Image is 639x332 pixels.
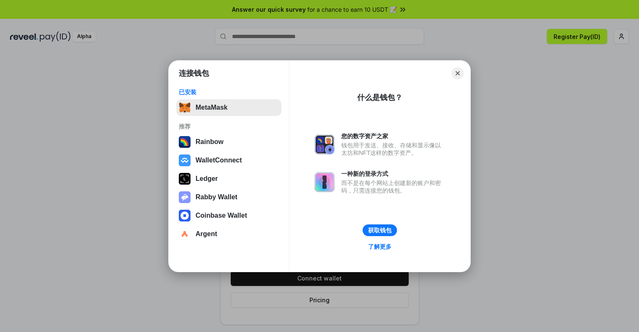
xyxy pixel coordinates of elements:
div: Ledger [196,175,218,183]
div: Argent [196,230,217,238]
button: Coinbase Wallet [176,207,281,224]
button: Rainbow [176,134,281,150]
div: Coinbase Wallet [196,212,247,219]
button: 获取钱包 [363,224,397,236]
img: svg+xml,%3Csvg%20xmlns%3D%22http%3A%2F%2Fwww.w3.org%2F2000%2Fsvg%22%20fill%3D%22none%22%20viewBox... [314,134,335,154]
div: 一种新的登录方式 [341,170,445,178]
img: svg+xml,%3Csvg%20fill%3D%22none%22%20height%3D%2233%22%20viewBox%3D%220%200%2035%2033%22%20width%... [179,102,191,113]
div: 获取钱包 [368,226,392,234]
div: 而不是在每个网站上创建新的账户和密码，只需连接您的钱包。 [341,179,445,194]
button: Rabby Wallet [176,189,281,206]
img: svg+xml,%3Csvg%20width%3D%2228%22%20height%3D%2228%22%20viewBox%3D%220%200%2028%2028%22%20fill%3D... [179,154,191,166]
button: Close [452,67,464,79]
img: svg+xml,%3Csvg%20xmlns%3D%22http%3A%2F%2Fwww.w3.org%2F2000%2Fsvg%22%20fill%3D%22none%22%20viewBox... [179,191,191,203]
div: 钱包用于发送、接收、存储和显示像以太坊和NFT这样的数字资产。 [341,142,445,157]
a: 了解更多 [363,241,397,252]
h1: 连接钱包 [179,68,209,78]
button: Argent [176,226,281,242]
div: Rabby Wallet [196,193,237,201]
button: Ledger [176,170,281,187]
img: svg+xml,%3Csvg%20width%3D%2228%22%20height%3D%2228%22%20viewBox%3D%220%200%2028%2028%22%20fill%3D... [179,228,191,240]
div: 您的数字资产之家 [341,132,445,140]
div: 什么是钱包？ [357,93,402,103]
div: WalletConnect [196,157,242,164]
div: 推荐 [179,123,279,130]
button: WalletConnect [176,152,281,169]
div: MetaMask [196,104,227,111]
button: MetaMask [176,99,281,116]
img: svg+xml,%3Csvg%20xmlns%3D%22http%3A%2F%2Fwww.w3.org%2F2000%2Fsvg%22%20fill%3D%22none%22%20viewBox... [314,172,335,192]
div: 了解更多 [368,243,392,250]
img: svg+xml,%3Csvg%20xmlns%3D%22http%3A%2F%2Fwww.w3.org%2F2000%2Fsvg%22%20width%3D%2228%22%20height%3... [179,173,191,185]
img: svg+xml,%3Csvg%20width%3D%22120%22%20height%3D%22120%22%20viewBox%3D%220%200%20120%20120%22%20fil... [179,136,191,148]
img: svg+xml,%3Csvg%20width%3D%2228%22%20height%3D%2228%22%20viewBox%3D%220%200%2028%2028%22%20fill%3D... [179,210,191,221]
div: 已安装 [179,88,279,96]
div: Rainbow [196,138,224,146]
